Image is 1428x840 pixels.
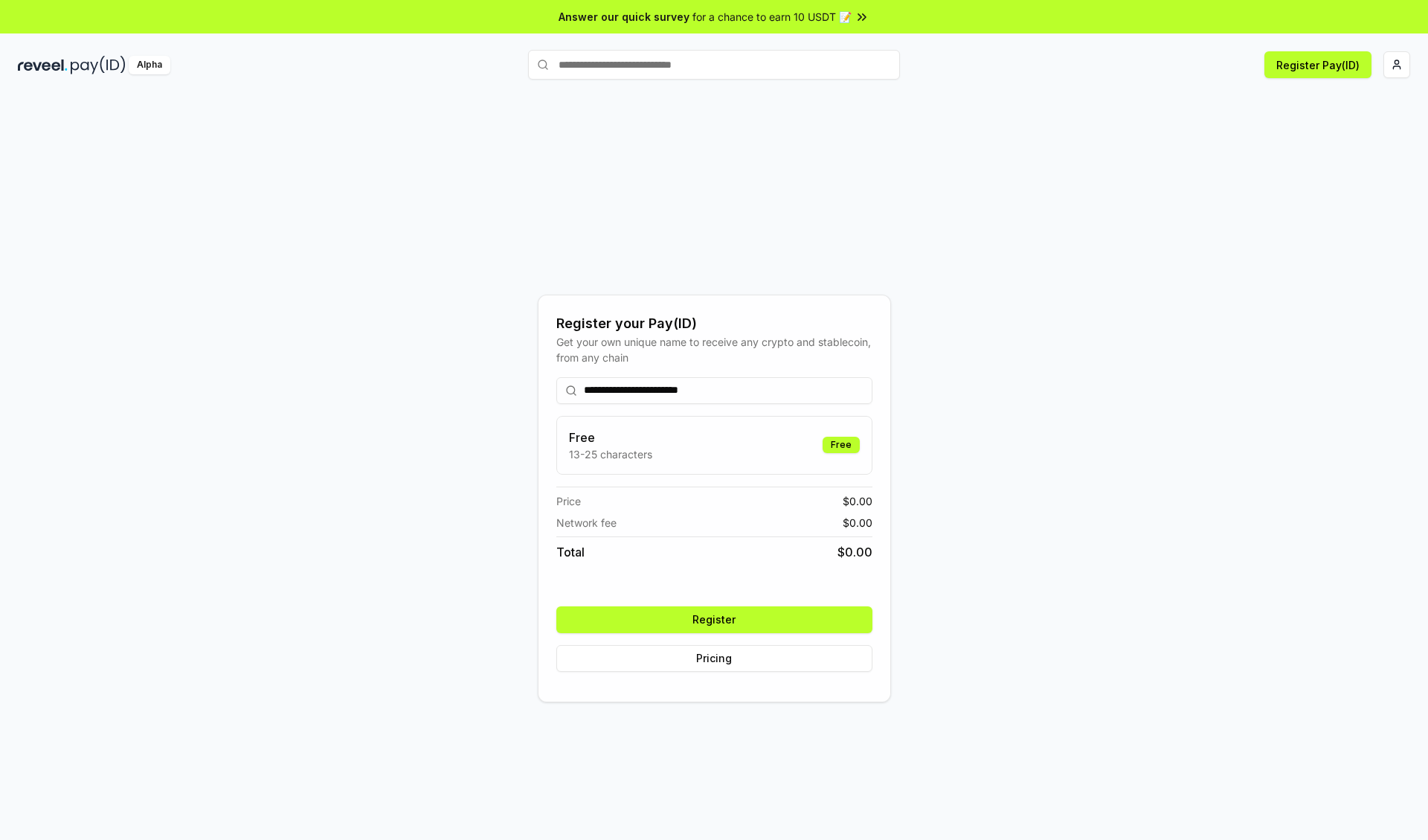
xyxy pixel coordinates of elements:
[823,437,860,453] div: Free
[129,56,170,74] div: Alpha
[556,493,581,509] span: Price
[71,56,126,74] img: pay_id
[18,56,68,74] img: reveel_dark
[843,515,872,530] span: $ 0.00
[692,9,852,25] span: for a chance to earn 10 USDT 📝
[556,645,872,672] button: Pricing
[1264,51,1371,78] button: Register Pay(ID)
[556,606,872,633] button: Register
[556,313,872,334] div: Register your Pay(ID)
[569,446,652,462] p: 13-25 characters
[559,9,689,25] span: Answer our quick survey
[556,543,585,561] span: Total
[556,515,617,530] span: Network fee
[556,334,872,365] div: Get your own unique name to receive any crypto and stablecoin, from any chain
[837,543,872,561] span: $ 0.00
[843,493,872,509] span: $ 0.00
[569,429,652,446] h3: Free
